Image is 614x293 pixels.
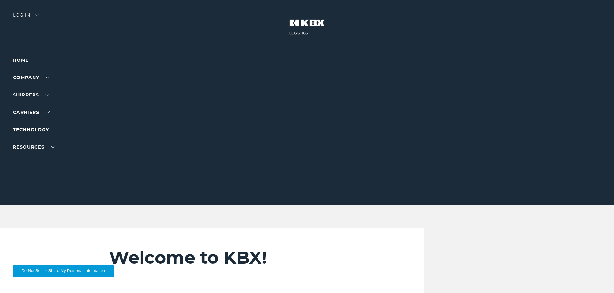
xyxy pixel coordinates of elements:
[13,127,49,133] a: Technology
[13,13,39,22] div: Log in
[109,247,385,268] h2: Welcome to KBX!
[13,109,50,115] a: Carriers
[35,14,39,16] img: arrow
[13,75,50,80] a: Company
[13,144,55,150] a: RESOURCES
[13,92,49,98] a: SHIPPERS
[13,57,29,63] a: Home
[13,265,114,277] button: Do Not Sell or Share My Personal Information
[283,13,331,41] img: kbx logo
